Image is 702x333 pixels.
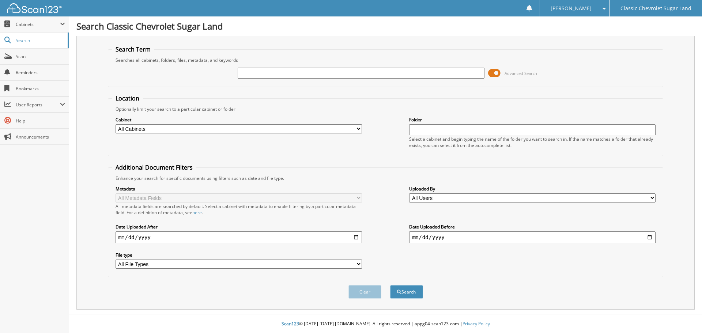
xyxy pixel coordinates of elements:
span: Cabinets [16,21,60,27]
label: File type [116,252,362,258]
span: Announcements [16,134,65,140]
div: Searches all cabinets, folders, files, metadata, and keywords [112,57,660,63]
label: Date Uploaded Before [409,224,656,230]
span: Scan123 [282,321,299,327]
input: end [409,231,656,243]
div: Enhance your search for specific documents using filters such as date and file type. [112,175,660,181]
button: Clear [348,285,381,299]
label: Date Uploaded After [116,224,362,230]
a: Privacy Policy [463,321,490,327]
span: Scan [16,53,65,60]
input: start [116,231,362,243]
span: Bookmarks [16,86,65,92]
div: Select a cabinet and begin typing the name of the folder you want to search in. If the name match... [409,136,656,148]
legend: Additional Document Filters [112,163,196,171]
span: Advanced Search [505,71,537,76]
legend: Location [112,94,143,102]
a: here [192,209,202,216]
legend: Search Term [112,45,154,53]
div: © [DATE]-[DATE] [DOMAIN_NAME]. All rights reserved | appg04-scan123-com | [69,315,702,333]
span: Help [16,118,65,124]
span: Reminders [16,69,65,76]
img: scan123-logo-white.svg [7,3,62,13]
button: Search [390,285,423,299]
label: Metadata [116,186,362,192]
span: [PERSON_NAME] [551,6,592,11]
h1: Search Classic Chevrolet Sugar Land [76,20,695,32]
label: Cabinet [116,117,362,123]
label: Folder [409,117,656,123]
span: Classic Chevrolet Sugar Land [620,6,691,11]
span: User Reports [16,102,60,108]
div: Optionally limit your search to a particular cabinet or folder [112,106,660,112]
label: Uploaded By [409,186,656,192]
span: Search [16,37,64,43]
div: All metadata fields are searched by default. Select a cabinet with metadata to enable filtering b... [116,203,362,216]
